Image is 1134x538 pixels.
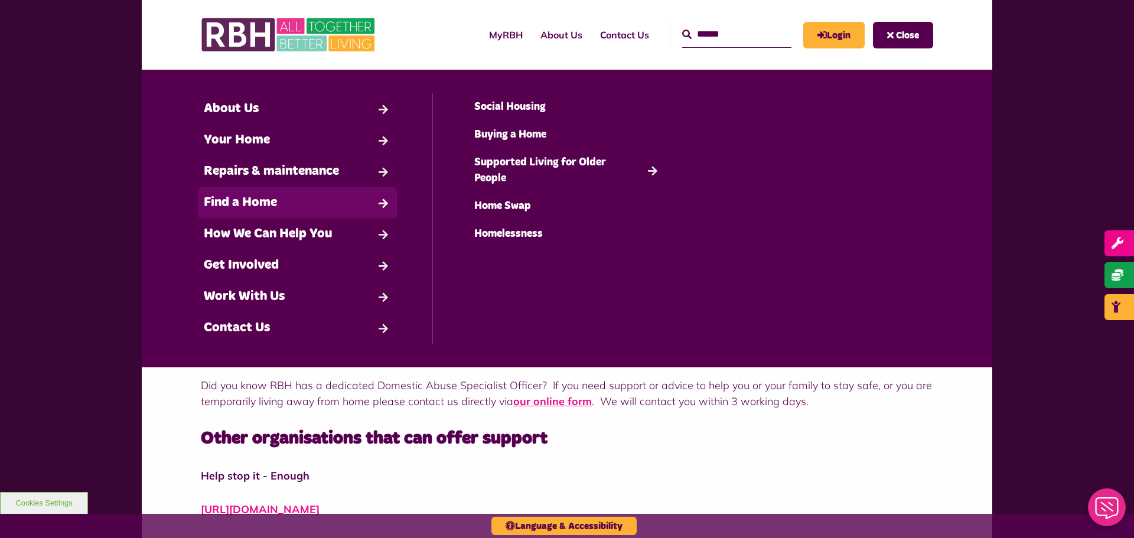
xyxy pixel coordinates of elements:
[896,31,919,40] span: Close
[873,22,933,48] button: Navigation
[513,394,592,408] a: our online form
[591,19,658,51] a: Contact Us
[201,12,378,58] img: RBH
[468,149,667,193] a: Supported Living for Older People
[201,377,933,409] p: Did you know RBH has a dedicated Domestic Abuse Specialist Officer? If you need support or advice...
[491,517,637,535] button: Language & Accessibility
[803,22,865,48] a: MyRBH
[468,220,667,248] a: Homelessness
[198,125,397,156] a: Your Home
[198,93,397,125] a: About Us
[468,93,667,121] a: Social Housing
[198,219,397,250] a: How We Can Help You
[201,469,309,482] strong: Help stop it - Enough
[201,503,320,516] a: [URL][DOMAIN_NAME]
[532,19,591,51] a: About Us
[198,312,397,344] a: Contact Us
[468,193,667,220] a: Home Swap
[468,121,667,149] a: Buying a Home
[682,22,791,47] input: Search
[198,250,397,281] a: Get Involved
[198,156,397,187] a: Repairs & maintenance
[198,281,397,312] a: Work With Us
[480,19,532,51] a: MyRBH
[1081,485,1134,538] iframe: Netcall Web Assistant for live chat
[201,429,548,447] strong: Other organisations that can offer support
[198,187,397,219] a: Find a Home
